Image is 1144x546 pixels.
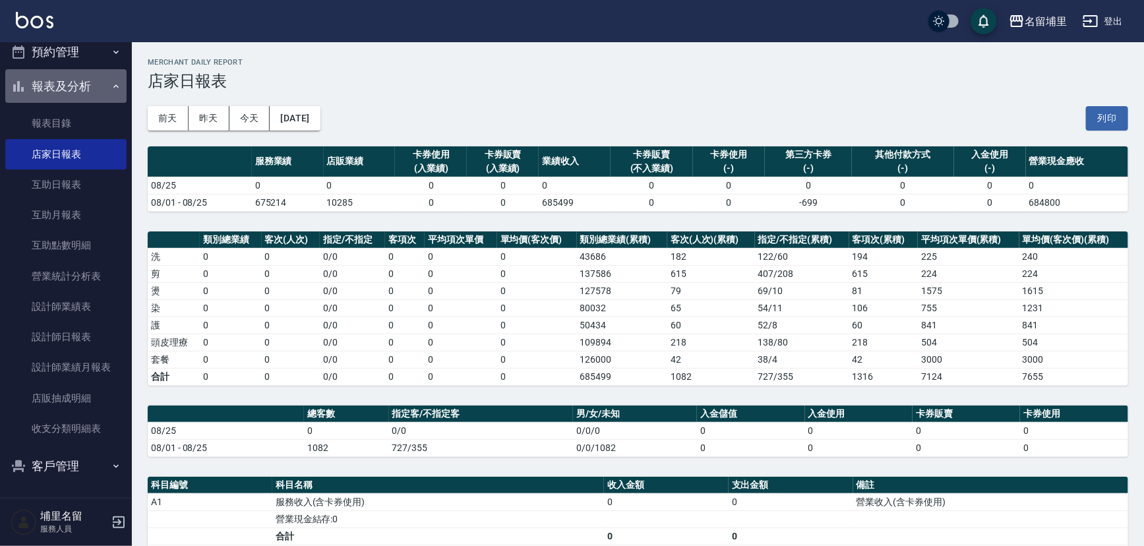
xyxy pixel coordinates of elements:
td: 0 [200,299,261,317]
td: 504 [1019,334,1128,351]
td: 0 [693,194,765,211]
td: 08/25 [148,177,252,194]
td: 0 [1026,177,1128,194]
button: 客戶管理 [5,449,127,483]
td: 0 [805,439,913,456]
td: 0 / 0 [320,248,385,265]
td: 0 [262,334,320,351]
td: 65 [667,299,755,317]
td: 0 [697,422,804,439]
td: 38 / 4 [755,351,849,368]
button: 報表及分析 [5,69,127,104]
td: 109894 [577,334,667,351]
div: (-) [855,162,951,175]
a: 互助月報表 [5,200,127,230]
a: 設計師日報表 [5,322,127,352]
td: 675214 [252,194,324,211]
th: 備註 [853,477,1128,494]
td: 0 [385,248,425,265]
td: 0 [765,177,852,194]
td: 0 [497,368,577,385]
td: 0 [425,334,497,351]
th: 類別總業績 [200,231,261,249]
td: 0 [913,439,1020,456]
td: 0 [262,299,320,317]
a: 互助點數明細 [5,230,127,260]
td: 218 [667,334,755,351]
td: 0 [385,368,425,385]
th: 總客數 [304,406,389,423]
th: 店販業績 [324,146,396,177]
td: 0/0 [320,368,385,385]
th: 入金儲值 [697,406,804,423]
td: 42 [667,351,755,368]
td: 0/0/1082 [573,439,697,456]
th: 服務業績 [252,146,324,177]
td: 7124 [918,368,1019,385]
td: 224 [918,265,1019,282]
td: 80032 [577,299,667,317]
td: 0 [604,493,729,510]
td: 0 [497,317,577,334]
td: 43686 [577,248,667,265]
td: 0 / 0 [320,282,385,299]
td: 0 [395,177,467,194]
a: 營業統計分析表 [5,261,127,291]
td: 0 [385,282,425,299]
td: 0 [200,317,261,334]
td: 0/0/0 [573,422,697,439]
td: 0 [852,177,954,194]
th: 客項次 [385,231,425,249]
td: 194 [849,248,918,265]
td: 52 / 8 [755,317,849,334]
td: 0 [385,334,425,351]
td: 224 [1019,265,1128,282]
td: 615 [849,265,918,282]
div: 卡券使用 [398,148,464,162]
td: 0 [611,194,693,211]
div: 卡券販賣 [470,148,535,162]
div: (入業績) [470,162,535,175]
td: 0 [425,317,497,334]
td: 0 [200,248,261,265]
td: 0 [425,299,497,317]
td: 0 [425,248,497,265]
td: 69 / 10 [755,282,849,299]
td: 剪 [148,265,200,282]
th: 營業現金應收 [1026,146,1128,177]
td: 0 [954,194,1026,211]
td: 0 [200,265,261,282]
td: A1 [148,493,272,510]
table: a dense table [148,146,1128,212]
div: (-) [768,162,849,175]
td: 0 [497,265,577,282]
div: (不入業績) [614,162,690,175]
td: 0 [497,334,577,351]
td: 0 [604,528,729,545]
td: 81 [849,282,918,299]
td: 燙 [148,282,200,299]
p: 服務人員 [40,523,107,535]
div: 第三方卡券 [768,148,849,162]
td: 182 [667,248,755,265]
td: 0 [539,177,611,194]
button: 登出 [1077,9,1128,34]
td: 0 [262,282,320,299]
td: 0 [693,177,765,194]
td: 頭皮理療 [148,334,200,351]
td: 127578 [577,282,667,299]
th: 卡券販賣 [913,406,1020,423]
td: 0 [304,422,389,439]
td: 3000 [1019,351,1128,368]
td: 0 [611,177,693,194]
td: 0 [425,351,497,368]
td: 合計 [272,528,604,545]
td: 126000 [577,351,667,368]
td: 0 [262,317,320,334]
td: 0 [200,368,261,385]
td: 0 [852,194,954,211]
td: 0 / 0 [320,351,385,368]
td: 50434 [577,317,667,334]
td: 0 [913,422,1020,439]
h2: Merchant Daily Report [148,58,1128,67]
